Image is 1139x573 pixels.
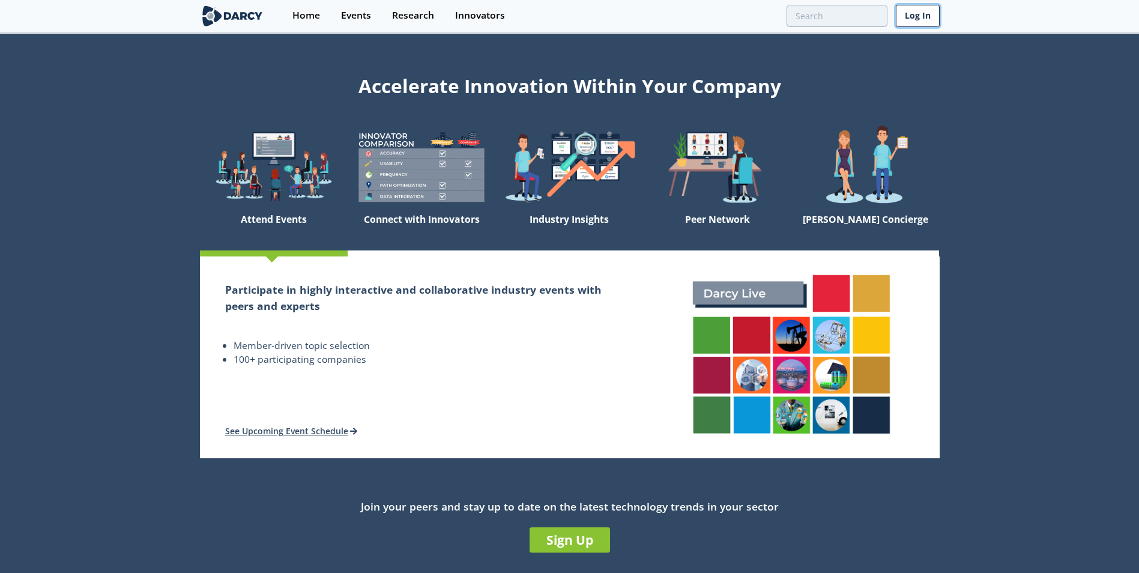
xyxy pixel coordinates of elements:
[348,125,495,208] img: welcome-compare-1b687586299da8f117b7ac84fd957760.png
[791,208,939,250] div: [PERSON_NAME] Concierge
[200,208,348,250] div: Attend Events
[495,208,643,250] div: Industry Insights
[234,353,618,367] li: 100+ participating companies
[225,425,358,437] a: See Upcoming Event Schedule
[348,208,495,250] div: Connect with Innovators
[200,67,940,100] div: Accelerate Innovation Within Your Company
[341,11,371,20] div: Events
[680,262,902,447] img: attend-events-831e21027d8dfeae142a4bc70e306247.png
[455,11,505,20] div: Innovators
[644,125,791,208] img: welcome-attend-b816887fc24c32c29d1763c6e0ddb6e6.png
[644,208,791,250] div: Peer Network
[234,339,618,353] li: Member-driven topic selection
[392,11,434,20] div: Research
[292,11,320,20] div: Home
[225,282,618,314] h2: Participate in highly interactive and collaborative industry events with peers and experts
[791,125,939,208] img: welcome-concierge-wide-20dccca83e9cbdbb601deee24fb8df72.png
[896,5,940,27] a: Log In
[787,5,887,27] input: Advanced Search
[200,5,265,26] img: logo-wide.svg
[200,125,348,208] img: welcome-explore-560578ff38cea7c86bcfe544b5e45342.png
[495,125,643,208] img: welcome-find-a12191a34a96034fcac36f4ff4d37733.png
[530,527,610,553] a: Sign Up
